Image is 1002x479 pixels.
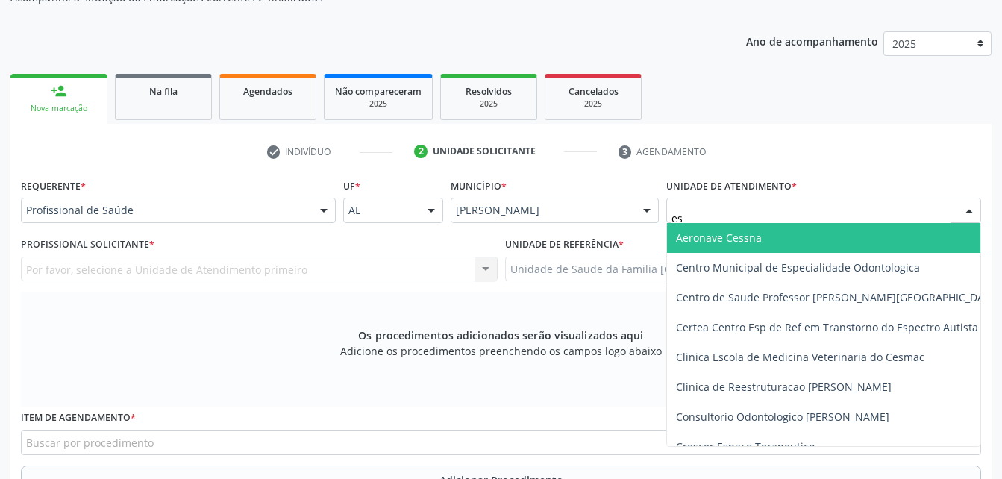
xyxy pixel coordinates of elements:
span: Profissional de Saúde [26,203,305,218]
span: Resolvidos [466,85,512,98]
label: Município [451,175,507,198]
label: Unidade de atendimento [666,175,797,198]
span: Consultorio Odontologico [PERSON_NAME] [676,410,889,424]
span: Não compareceram [335,85,422,98]
span: AL [348,203,413,218]
label: UF [343,175,360,198]
span: Aeronave Cessna [676,231,762,245]
span: Centro de Saude Professor [PERSON_NAME][GEOGRAPHIC_DATA] [676,290,1001,304]
span: [PERSON_NAME] [456,203,627,218]
p: Ano de acompanhamento [746,31,878,50]
span: Crescer Espaco Terapeutico [676,439,815,454]
span: Na fila [149,85,178,98]
label: Requerente [21,175,86,198]
div: 2025 [451,98,526,110]
span: Os procedimentos adicionados serão visualizados aqui [358,328,643,343]
span: Certea Centro Esp de Ref em Transtorno do Espectro Autista [676,320,978,334]
label: Profissional Solicitante [21,234,154,257]
span: Adicione os procedimentos preenchendo os campos logo abaixo [340,343,662,359]
div: 2025 [556,98,630,110]
span: Clinica Escola de Medicina Veterinaria do Cesmac [676,350,924,364]
span: Buscar por procedimento [26,435,154,451]
div: 2 [414,145,428,158]
div: Unidade solicitante [433,145,536,158]
div: person_add [51,83,67,99]
label: Unidade de referência [505,234,624,257]
span: Cancelados [569,85,619,98]
label: Item de agendamento [21,407,136,430]
div: Nova marcação [21,103,97,114]
span: Centro Municipal de Especialidade Odontologica [676,260,920,275]
div: 2025 [335,98,422,110]
input: Unidade de atendimento [671,203,951,233]
span: Agendados [243,85,292,98]
span: Clinica de Reestruturacao [PERSON_NAME] [676,380,892,394]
